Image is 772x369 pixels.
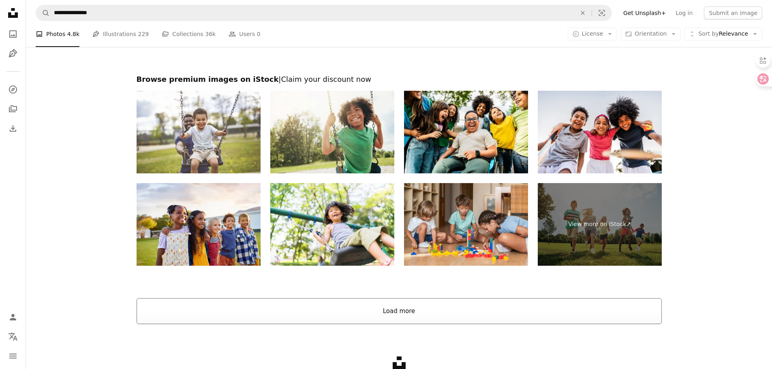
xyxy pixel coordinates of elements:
[205,30,216,38] span: 36k
[404,91,528,173] img: Happy students on schoolyard
[671,6,697,19] a: Log in
[698,30,719,37] span: Sort by
[5,120,21,137] a: Download History
[5,101,21,117] a: Collections
[5,5,21,23] a: Home — Unsplash
[278,75,371,83] span: | Claim your discount now
[5,81,21,98] a: Explore
[137,75,662,84] h2: Browse premium images on iStock
[618,6,671,19] a: Get Unsplash+
[620,28,681,41] button: Orientation
[5,45,21,62] a: Illustrations
[698,30,748,38] span: Relevance
[229,21,261,47] a: Users 0
[5,348,21,364] button: Menu
[582,30,603,37] span: License
[137,91,261,173] img: Playtime Moments. father With Her son Swinging Having Fun on the Playground Outside, Sharing Laug...
[36,5,612,21] form: Find visuals sitewide
[270,91,394,173] img: Happy, nature and child on swing in park for fun, adventure and play time on holiday or weekend t...
[137,183,261,266] img: Happy multiethnic group of children hugging together at park
[568,28,618,41] button: License
[538,91,662,173] img: Portrait of friends embracing on tennis beach venue
[538,183,662,266] a: View more on iStock↗
[36,5,50,21] button: Search Unsplash
[684,28,762,41] button: Sort byRelevance
[5,328,21,345] button: Language
[5,26,21,42] a: Photos
[162,21,216,47] a: Collections 36k
[635,30,667,37] span: Orientation
[138,30,149,38] span: 229
[404,183,528,266] img: Family Time, Early Childhood Education, And Fun At Home. Three Happy And Focused Children Sitting...
[92,21,149,47] a: Illustrations 229
[592,5,612,21] button: Visual search
[270,183,394,266] img: Child playing on swing
[5,309,21,325] a: Log in / Sign up
[574,5,592,21] button: Clear
[137,298,662,324] button: Load more
[257,30,261,38] span: 0
[704,6,762,19] button: Submit an image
